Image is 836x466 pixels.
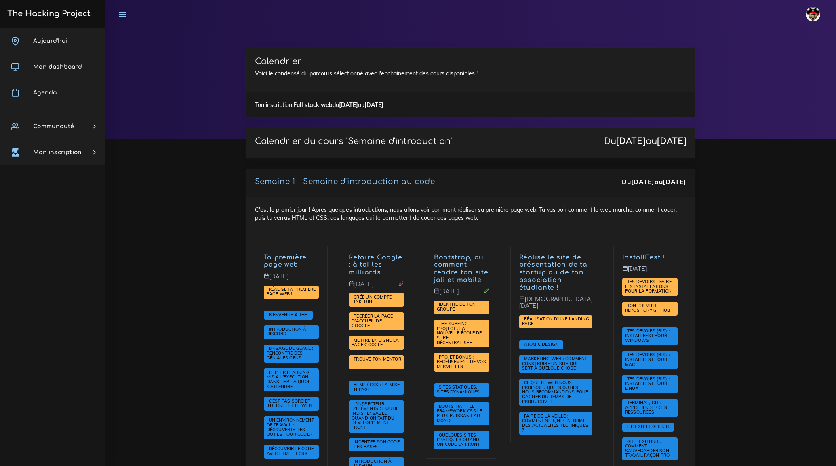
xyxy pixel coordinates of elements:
[522,380,589,404] span: Ce que le web nous propose : quels outils nous recommandons pour gagner du temps de productivité
[352,439,400,450] a: Indenter son code : les bases
[349,254,402,276] a: Refaire Google : à toi les milliards
[255,136,453,146] p: Calendrier du cours "Semaine d'introduction"
[352,401,398,430] a: L'inspecteur d'éléments : l'outil indispensable quand on fait du développement front
[352,313,393,328] span: Recréer la page d'accueil de Google
[663,178,686,186] strong: [DATE]
[625,303,672,313] span: Ton premier repository GitHub
[267,398,314,409] span: C'est pas sorcier : internet et le web
[5,9,91,18] h3: The Hacking Project
[625,352,670,367] span: Tes devoirs (bis) : Installfest pour MAC
[625,400,667,415] span: Terminal, Git : appréhender ces ressources
[519,296,592,316] p: [DEMOGRAPHIC_DATA][DATE]
[33,149,82,155] span: Mon inscription
[437,302,476,312] a: Identité de ton groupe
[267,446,314,456] span: Découvrir le code avec HTML et CSS
[625,303,672,313] a: Ton premier repository GitHub
[434,254,489,284] a: Bootstrap, ou comment rendre ton site joli et mobile
[625,328,670,343] span: Tes devoirs (bis) : Installfest pour Windows
[264,273,319,286] p: [DATE]
[437,355,486,370] a: PROJET BONUS : recensement de vos merveilles
[437,301,476,312] span: Identité de ton groupe
[625,328,670,343] a: Tes devoirs (bis) : Installfest pour Windows
[625,352,670,367] a: Tes devoirs (bis) : Installfest pour MAC
[267,399,314,409] a: C'est pas sorcier : internet et le web
[33,64,82,70] span: Mon dashboard
[625,400,667,415] a: Terminal, Git : appréhender ces ressources
[267,417,315,437] span: Un environnement de travail : découverte des outils pour coder
[625,376,670,391] a: Tes devoirs (bis) : Installfest pour Linux
[267,287,316,297] a: Réalise ta première page web !
[352,382,400,393] a: HTML / CSS : la mise en page
[339,101,358,109] strong: [DATE]
[267,327,307,337] a: Introduction à Discord
[352,337,399,348] span: Mettre en ligne la page Google
[437,321,482,345] span: The Surfing Project : la nouvelle école de surf décentralisée
[33,90,57,96] span: Agenda
[522,380,589,404] a: Ce que le web nous propose : quels outils nous recommandons pour gagner du temps de productivité
[267,286,316,297] span: Réalise ta première page web !
[604,136,686,146] div: Du au
[622,265,678,278] p: [DATE]
[352,356,401,367] span: Trouve ton mentor !
[522,316,589,327] a: Réalisation d'une landing page
[33,38,67,44] span: Aujourd'hui
[522,342,561,347] a: Atomic Design
[631,178,655,186] strong: [DATE]
[267,446,314,457] a: Découvrir le code avec HTML et CSS
[264,254,307,269] a: Ta première page web
[622,254,665,261] a: InstallFest !
[437,404,482,424] a: Bootstrap : le framework CSS le plus puissant au monde
[522,341,561,347] span: Atomic Design
[352,294,392,305] span: Créé un compte LinkedIn
[255,69,686,77] p: Voici le condensé du parcours sélectionné avec l'enchainement des cours disponibles !
[657,136,686,146] strong: [DATE]
[806,7,820,21] img: avatar
[267,346,314,361] a: Brisage de glace : rencontre des géniales gens
[625,279,674,294] a: Tes devoirs : faire les installations pour la formation
[267,418,315,437] a: Un environnement de travail : découverte des outils pour coder
[437,321,482,345] a: The Surfing Project : la nouvelle école de surf décentralisée
[349,281,404,294] p: [DATE]
[352,338,399,348] a: Mettre en ligne la page Google
[522,413,588,433] span: Faire de la veille : comment se tenir informé des actualités techniques ?
[267,326,307,337] span: Introduction à Discord
[33,123,74,130] span: Communauté
[622,177,686,186] div: Du au
[293,101,333,109] strong: Full stack web
[522,414,588,433] a: Faire de la veille : comment se tenir informé des actualités techniques ?
[352,313,393,328] a: Recréer la page d'accueil de Google
[267,370,310,390] a: Le Peer learning mis à l'exécution dans THP : à quoi s'attendre
[625,424,671,430] a: Lier Git et Github
[352,401,398,430] span: L'inspecteur d'éléments : l'outil indispensable quand on fait du développement front
[255,56,686,67] h3: Calendrier
[625,439,672,458] a: Git et GitHub : comment sauvegarder son travail façon pro
[625,376,670,391] span: Tes devoirs (bis) : Installfest pour Linux
[437,433,482,447] a: Quelques sites pratiques quand on code en front
[522,356,588,371] span: Marketing web : comment construire un site qui sert à quelque chose
[352,295,392,305] a: Créé un compte LinkedIn
[352,357,401,367] a: Trouve ton mentor !
[255,178,435,186] a: Semaine 1 - Semaine d'introduction au code
[437,385,482,395] a: Sites statiques, sites dynamiques
[246,92,695,117] div: Ton inscription: du au
[522,356,588,371] a: Marketing web : comment construire un site qui sert à quelque chose
[364,101,383,109] strong: [DATE]
[519,254,588,291] a: Réalise le site de présentation de ta startup ou de ton association étudiante !
[434,288,489,301] p: [DATE]
[437,384,482,395] span: Sites statiques, sites dynamiques
[522,316,589,326] span: Réalisation d'une landing page
[616,136,646,146] strong: [DATE]
[267,312,310,318] a: Bienvenue à THP
[352,439,400,449] span: Indenter son code : les bases
[437,432,482,447] span: Quelques sites pratiques quand on code en front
